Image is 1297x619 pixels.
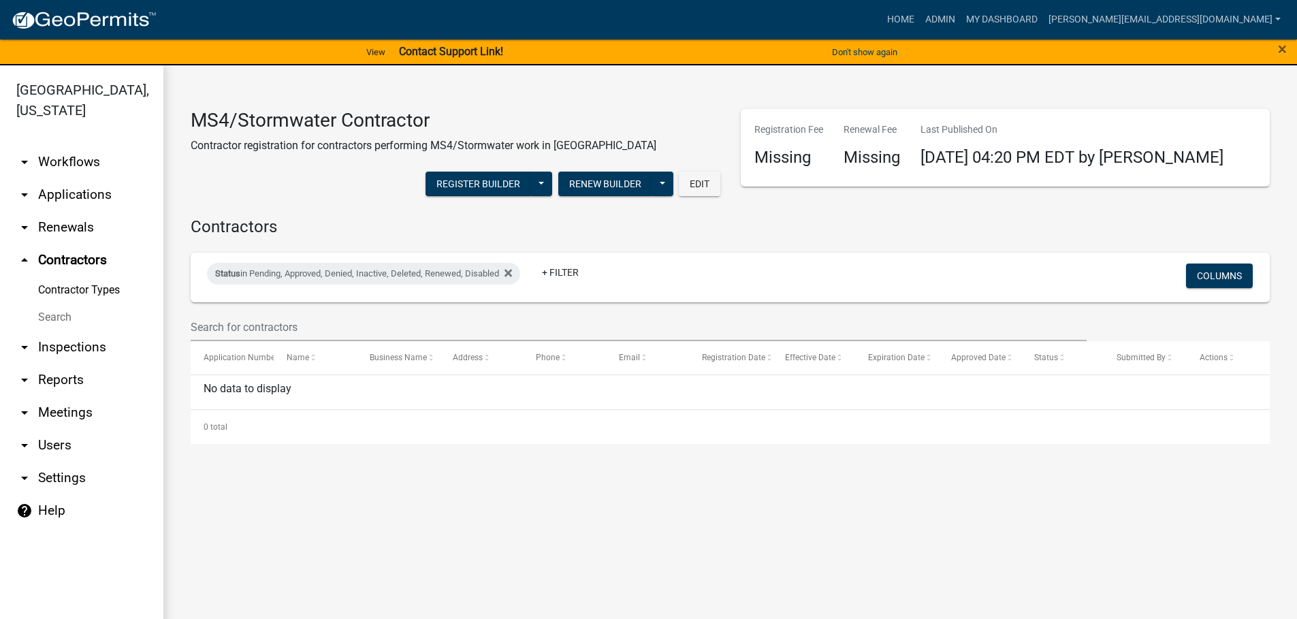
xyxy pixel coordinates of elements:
[938,341,1021,374] datatable-header-cell: Approved Date
[16,187,33,203] i: arrow_drop_down
[882,7,920,33] a: Home
[191,217,1270,237] h4: Contractors
[1117,353,1166,362] span: Submitted By
[204,353,278,362] span: Application Number
[357,341,440,374] datatable-header-cell: Business Name
[606,341,689,374] datatable-header-cell: Email
[453,353,483,362] span: Address
[16,372,33,388] i: arrow_drop_down
[961,7,1043,33] a: My Dashboard
[1104,341,1187,374] datatable-header-cell: Submitted By
[1278,41,1287,57] button: Close
[1186,264,1253,288] button: Columns
[16,404,33,421] i: arrow_drop_down
[191,375,1270,409] div: No data to display
[754,148,823,168] h4: Missing
[868,353,925,362] span: Expiration Date
[399,45,503,58] strong: Contact Support Link!
[689,341,772,374] datatable-header-cell: Registration Date
[1034,353,1057,362] span: Status
[361,41,391,63] a: View
[1278,39,1287,59] span: ×
[191,109,656,132] h3: MS4/Stormwater Contractor
[207,263,520,285] div: in Pending, Approved, Denied, Inactive, Deleted, Renewed, Disabled
[1200,353,1228,362] span: Actions
[679,172,720,196] button: Edit
[785,353,835,362] span: Effective Date
[920,148,1223,167] span: [DATE] 04:20 PM EDT by [PERSON_NAME]
[16,339,33,355] i: arrow_drop_down
[558,172,652,196] button: Renew Builder
[16,219,33,236] i: arrow_drop_down
[1021,341,1104,374] datatable-header-cell: Status
[16,503,33,519] i: help
[426,172,531,196] button: Register Builder
[844,123,900,137] p: Renewal Fee
[191,341,274,374] datatable-header-cell: Application Number
[191,410,1270,444] div: 0 total
[754,123,823,137] p: Registration Fee
[191,313,1087,341] input: Search for contractors
[702,353,765,362] span: Registration Date
[619,353,640,362] span: Email
[920,123,1223,137] p: Last Published On
[536,353,560,362] span: Phone
[771,341,854,374] datatable-header-cell: Effective Date
[531,260,590,285] a: + Filter
[16,437,33,454] i: arrow_drop_down
[950,353,1005,362] span: Approved Date
[16,252,33,268] i: arrow_drop_up
[191,138,656,154] p: Contractor registration for contractors performing MS4/Stormwater work in [GEOGRAPHIC_DATA]
[523,341,606,374] datatable-header-cell: Phone
[1187,341,1270,374] datatable-header-cell: Actions
[854,341,938,374] datatable-header-cell: Expiration Date
[827,41,903,63] button: Don't show again
[844,148,900,168] h4: Missing
[1043,7,1286,33] a: [PERSON_NAME][EMAIL_ADDRESS][DOMAIN_NAME]
[287,353,309,362] span: Name
[16,154,33,170] i: arrow_drop_down
[274,341,357,374] datatable-header-cell: Name
[215,268,240,279] span: Status
[370,353,427,362] span: Business Name
[440,341,523,374] datatable-header-cell: Address
[16,470,33,486] i: arrow_drop_down
[920,7,961,33] a: Admin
